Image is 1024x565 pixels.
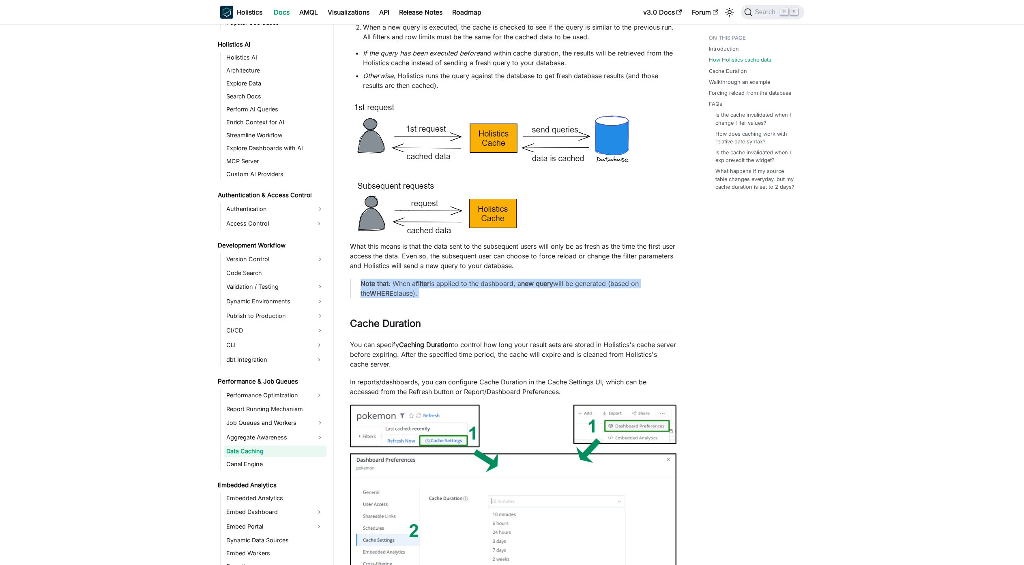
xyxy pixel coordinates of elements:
p: You can specify to control how long your result sets are stored in Holistics's cache server befor... [350,340,676,369]
a: Dynamic Environments [224,295,326,308]
a: Forcing reload from the database [709,89,791,97]
a: Enrich Context for AI [224,117,326,128]
a: CI/CD [224,324,326,337]
a: CLI [224,339,312,352]
li: and within cache duration, the results will be retrieved from the Holistics cache instead of send... [363,48,676,68]
a: Roadmap [447,6,486,19]
a: Development Workflow [215,240,326,251]
a: Version Control [224,253,326,266]
kbd: K [790,8,798,15]
a: Explore Data [224,78,326,89]
a: Custom AI Providers [224,168,326,180]
img: Holistics [220,6,233,19]
strong: new query [521,279,553,288]
a: Access Control [224,217,312,230]
a: Canal Engine [224,458,326,470]
a: Explore Dashboards with AI [224,143,326,154]
a: Dynamic Data Sources [224,535,326,546]
a: Walkthrough an example [709,78,770,86]
em: If the query has been executed before [363,49,480,57]
a: Cache Duration [709,67,747,75]
a: Code Search [224,267,326,279]
a: Is the cache invalidated when I explore/edit the widget? [715,149,796,164]
a: Perform AI Queries [224,104,326,115]
a: API [374,6,394,19]
em: Otherwise [363,72,393,80]
a: Streamline Workflow [224,130,326,141]
strong: Caching Duration [399,341,452,349]
a: dbt Integration [224,353,312,366]
button: Expand sidebar category 'Access Control' [312,217,326,230]
a: What happens if my source table changes everyday, but my cache duration is set to 2 days? [715,167,796,191]
h2: Cache Duration [350,318,676,333]
a: Authentication [224,203,326,215]
a: Job Queues and Workers [224,416,326,429]
li: When a new query is executed, the cache is checked to see if the query is similar to the previous... [363,22,676,42]
a: Validation / Testing [224,280,326,293]
a: Forum [687,6,723,19]
a: Holistics AI [224,52,326,63]
img: Cache Mechanism [350,98,633,239]
kbd: ⌘ [780,8,788,15]
p: In reports/dashboards, you can configure Cache Duration in the Cache Settings UI, which can be ac... [350,377,676,397]
a: HolisticsHolistics [220,6,262,19]
button: Expand sidebar category 'Embed Dashboard' [312,505,326,518]
a: How Holistics cache data [709,56,771,64]
a: How does caching work with relative date syntax? [715,130,796,145]
a: AMQL [294,6,323,19]
a: Release Notes [394,6,447,19]
p: What this means is that the data sent to the subsequent users will only be as fresh as the time t... [350,241,676,271]
a: Docs [269,6,294,19]
strong: filter [416,279,429,288]
a: Embed Portal [224,520,312,533]
a: Embedded Analytics [215,480,326,491]
a: Holistics AI [215,39,326,50]
a: Data Caching [224,446,326,457]
a: Authentication & Access Control [215,190,326,201]
a: Embed Workers [224,548,326,559]
a: v3.0 Docs [638,6,687,19]
a: Is the cache invalidated when I change filter values? [715,111,796,126]
a: Aggregate Awareness [224,431,326,444]
button: Switch between dark and light mode (currently light mode) [723,6,736,19]
button: Search (Command+K) [741,5,804,19]
button: Expand sidebar category 'Performance Optimization' [312,389,326,402]
a: Report Running Mechanism [224,403,326,415]
a: Embedded Analytics [224,493,326,504]
span: Search [752,9,780,16]
nav: Docs sidebar [212,24,334,565]
strong: WHERE [370,289,393,297]
button: Expand sidebar category 'Embed Portal' [312,520,326,533]
li: , Holistics runs the query against the database to get fresh database results (and those results ... [363,71,676,90]
a: Introduction [709,45,739,53]
button: Expand sidebar category 'dbt Integration' [312,353,326,366]
p: : When a is applied to the dashboard, a will be generated (based on the clause). [361,279,667,298]
a: Publish to Production [224,309,326,322]
a: Performance & Job Queues [215,376,326,387]
button: Expand sidebar category 'CLI' [312,339,326,352]
strong: Note that [361,279,389,288]
b: Holistics [236,7,262,17]
a: Architecture [224,65,326,76]
a: Embed Dashboard [224,505,312,518]
a: Performance Optimization [224,389,312,402]
a: MCP Server [224,156,326,167]
a: Visualizations [323,6,374,19]
a: Search Docs [224,91,326,102]
a: FAQs [709,100,722,108]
